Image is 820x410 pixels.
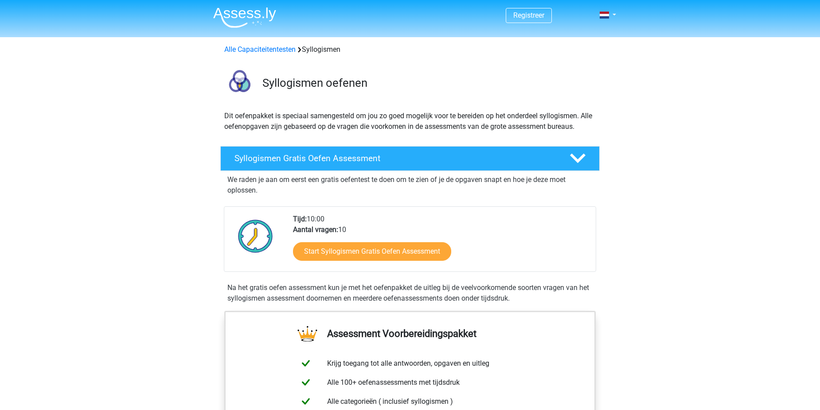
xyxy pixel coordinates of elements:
a: Registreer [513,11,544,19]
p: We raden je aan om eerst een gratis oefentest te doen om te zien of je de opgaven snapt en hoe je... [227,174,593,196]
img: Klok [233,214,278,258]
img: syllogismen [221,66,258,103]
h4: Syllogismen Gratis Oefen Assessment [234,153,555,163]
img: Assessly [213,7,276,28]
a: Syllogismen Gratis Oefen Assessment [217,146,603,171]
h3: Syllogismen oefenen [262,76,593,90]
b: Aantal vragen: [293,225,338,234]
p: Dit oefenpakket is speciaal samengesteld om jou zo goed mogelijk voor te bereiden op het onderdee... [224,111,596,132]
div: 10:00 10 [286,214,595,271]
div: Na het gratis oefen assessment kun je met het oefenpakket de uitleg bij de veelvoorkomende soorte... [224,282,596,304]
a: Start Syllogismen Gratis Oefen Assessment [293,242,451,261]
div: Syllogismen [221,44,599,55]
b: Tijd: [293,215,307,223]
a: Alle Capaciteitentesten [224,45,296,54]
